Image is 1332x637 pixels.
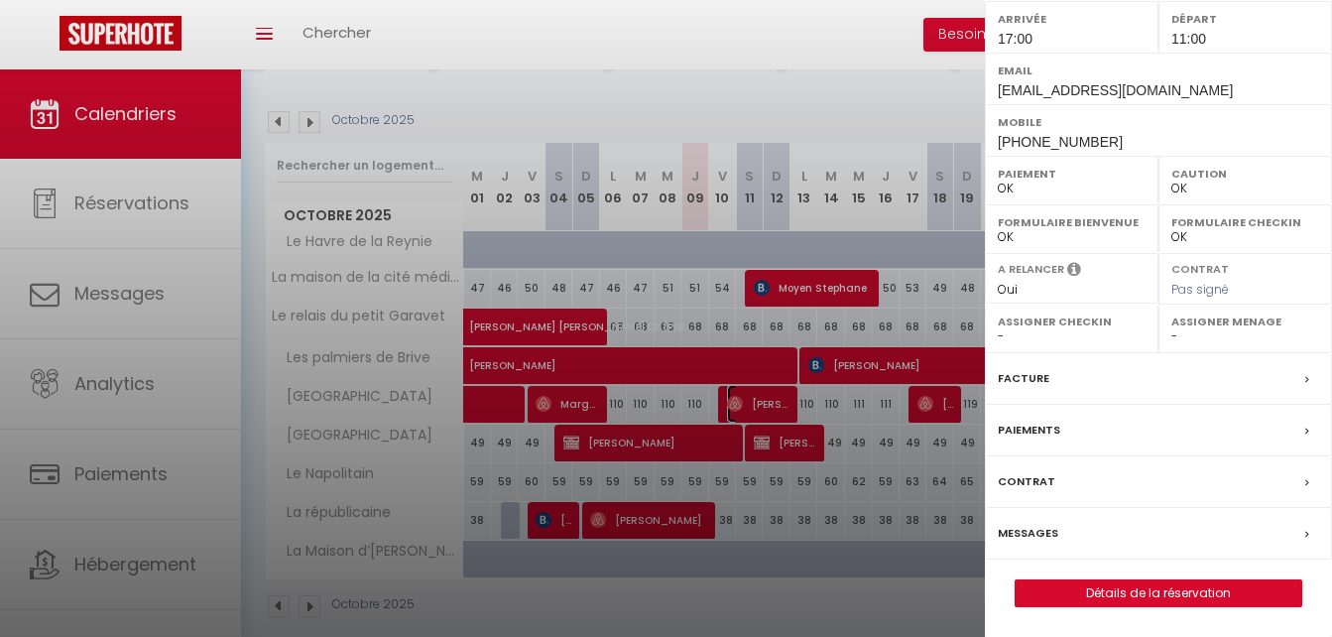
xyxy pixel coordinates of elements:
label: Paiements [998,420,1060,441]
label: Caution [1171,164,1319,184]
label: Mobile [998,112,1319,132]
label: Contrat [1171,261,1229,274]
button: Détails de la réservation [1015,579,1302,607]
label: Formulaire Checkin [1171,212,1319,232]
label: Contrat [998,471,1055,492]
span: 11:00 [1171,31,1206,47]
label: Facture [998,368,1049,389]
span: 17:00 [998,31,1032,47]
label: Assigner Checkin [998,312,1146,331]
label: Formulaire Bienvenue [998,212,1146,232]
span: [EMAIL_ADDRESS][DOMAIN_NAME] [998,82,1233,98]
span: [PHONE_NUMBER] [998,134,1123,150]
i: Sélectionner OUI si vous souhaiter envoyer les séquences de messages post-checkout [1067,261,1081,283]
label: Messages [998,523,1058,544]
a: Détails de la réservation [1016,580,1301,606]
label: A relancer [998,261,1064,278]
label: Email [998,61,1319,80]
label: Arrivée [998,9,1146,29]
label: Assigner Menage [1171,312,1319,331]
label: Paiement [998,164,1146,184]
span: Pas signé [1171,281,1229,298]
label: Départ [1171,9,1319,29]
